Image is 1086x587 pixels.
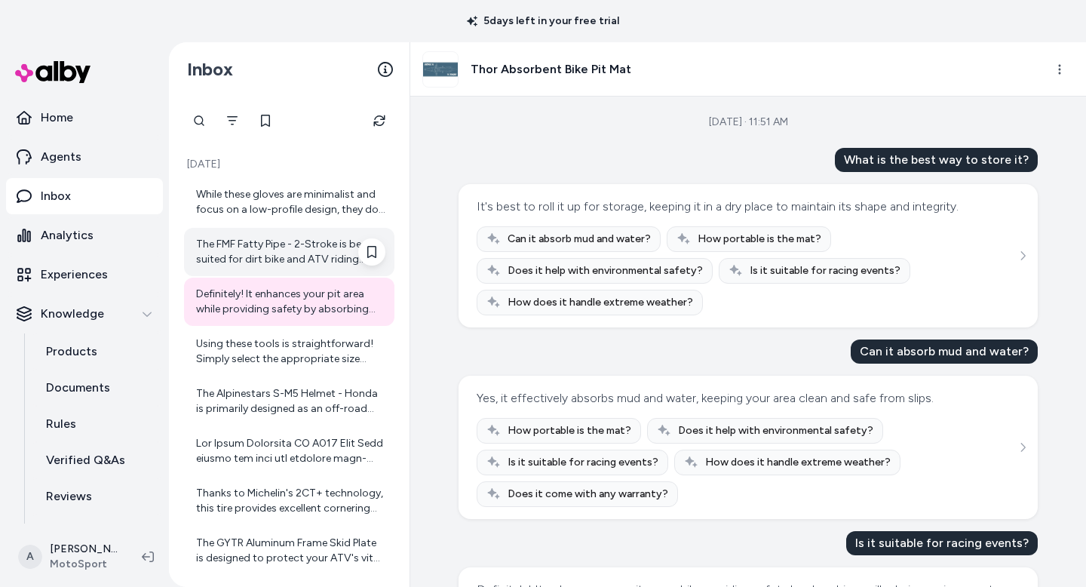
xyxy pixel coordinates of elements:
a: Analytics [6,217,163,254]
a: Survey Questions [31,515,163,551]
span: Is it suitable for racing events? [750,263,900,278]
button: A[PERSON_NAME]MotoSport [9,533,130,581]
span: Does it help with environmental safety? [678,423,873,438]
span: How does it handle extreme weather? [705,455,891,470]
a: Thanks to Michelin's 2CT+ technology, this tire provides excellent cornering stability. You'll no... [184,477,394,525]
a: Reviews [31,478,163,515]
span: A [18,545,42,569]
div: The GYTR Aluminum Frame Skid Plate is designed to protect your ATV's vital components during off-... [196,536,385,566]
a: Products [31,333,163,370]
div: The FMF Fatty Pipe - 2-Stroke is best suited for dirt bike and ATV riding styles. It's designed t... [196,237,385,267]
img: X001.jpg [423,52,458,87]
a: Documents [31,370,163,406]
div: The Alpinestars S-M5 Helmet - Honda is primarily designed as an off-road helmet, specifically for... [196,386,385,416]
p: Products [46,343,97,361]
a: Rules [31,406,163,442]
span: Is it suitable for racing events? [508,455,658,470]
a: Inbox [6,178,163,214]
a: Home [6,100,163,136]
button: Refresh [364,106,394,136]
button: See more [1014,438,1032,456]
p: Inbox [41,187,71,205]
a: The FMF Fatty Pipe - 2-Stroke is best suited for dirt bike and ATV riding styles. It's designed t... [184,228,394,276]
p: Verified Q&As [46,451,125,469]
span: Can it absorb mud and water? [508,232,651,247]
p: [PERSON_NAME] [50,542,118,557]
div: Lor Ipsum Dolorsita CO A017 Elit Sedd eiusmo tem inci utl etdolore magn-aliquaen adminimven, quis... [196,436,385,466]
div: Definitely! It enhances your pit area while providing safety by absorbing spills during racing ev... [196,287,385,317]
span: How portable is the mat? [698,232,821,247]
div: Thanks to Michelin's 2CT+ technology, this tire provides excellent cornering stability. You'll no... [196,486,385,516]
h3: Thor Absorbent Bike Pit Mat [471,60,631,78]
button: Filter [217,106,247,136]
span: MotoSport [50,557,118,572]
span: How portable is the mat? [508,423,631,438]
div: Using these tools is straightforward! Simply select the appropriate size bullet for your fork, al... [196,337,385,367]
button: See more [1014,247,1032,265]
p: Home [41,109,73,127]
div: While these gloves are minimalist and focus on a low-profile design, they do provide basic protec... [196,187,385,217]
div: Is it suitable for racing events? [846,531,1038,555]
button: Knowledge [6,296,163,332]
p: Agents [41,148,81,166]
img: alby Logo [15,61,90,83]
div: Yes, it effectively absorbs mud and water, keeping your area clean and safe from slips. [477,388,934,409]
a: While these gloves are minimalist and focus on a low-profile design, they do provide basic protec... [184,178,394,226]
span: Does it help with environmental safety? [508,263,703,278]
div: It's best to roll it up for storage, keeping it in a dry place to maintain its shape and integrity. [477,196,959,217]
p: 5 days left in your free trial [458,14,628,29]
p: [DATE] [184,157,394,172]
div: [DATE] · 11:51 AM [709,115,788,130]
a: The GYTR Aluminum Frame Skid Plate is designed to protect your ATV's vital components during off-... [184,527,394,575]
span: How does it handle extreme weather? [508,295,693,310]
span: Does it come with any warranty? [508,487,668,502]
a: Verified Q&As [31,442,163,478]
p: Rules [46,415,76,433]
div: Can it absorb mud and water? [851,340,1038,364]
p: Experiences [41,266,108,284]
h2: Inbox [187,58,233,81]
a: Definitely! It enhances your pit area while providing safety by absorbing spills during racing ev... [184,278,394,326]
a: The Alpinestars S-M5 Helmet - Honda is primarily designed as an off-road helmet, specifically for... [184,377,394,426]
div: What is the best way to store it? [835,148,1038,172]
a: Agents [6,139,163,175]
p: Analytics [41,226,94,244]
p: Knowledge [41,305,104,323]
a: Experiences [6,257,163,293]
p: Documents [46,379,110,397]
a: Using these tools is straightforward! Simply select the appropriate size bullet for your fork, al... [184,327,394,376]
a: Lor Ipsum Dolorsita CO A017 Elit Sedd eiusmo tem inci utl etdolore magn-aliquaen adminimven, quis... [184,427,394,475]
p: Reviews [46,487,92,506]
